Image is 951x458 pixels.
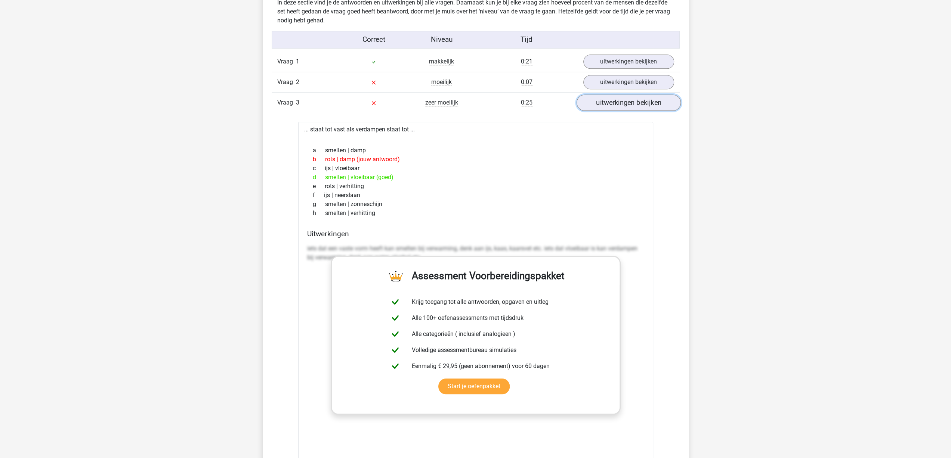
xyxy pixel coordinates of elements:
div: smelten | vloeibaar (goed) [307,173,644,182]
span: f [313,191,324,200]
span: b [313,155,325,164]
a: uitwerkingen bekijken [576,94,680,111]
a: Start je oefenpakket [438,378,510,394]
span: 0:25 [521,99,532,106]
span: c [313,164,325,173]
h4: Uitwerkingen [307,230,644,238]
div: Correct [340,34,408,45]
span: g [313,200,325,209]
span: 0:21 [521,58,532,65]
span: d [313,173,325,182]
div: rots | damp (jouw antwoord) [307,155,644,164]
span: Vraag [277,78,296,87]
span: h [313,209,325,218]
div: smelten | damp [307,146,644,155]
span: 1 [296,58,299,65]
span: 3 [296,99,299,106]
span: e [313,182,325,191]
div: rots | verhitting [307,182,644,191]
span: 0:07 [521,78,532,86]
span: a [313,146,325,155]
span: moeilijk [431,78,452,86]
span: Vraag [277,57,296,66]
div: Tijd [475,34,577,45]
a: uitwerkingen bekijken [583,75,674,89]
div: ijs | vloeibaar [307,164,644,173]
span: Vraag [277,98,296,107]
span: zeer moeilijk [425,99,458,106]
div: smelten | zonneschijn [307,200,644,209]
span: makkelijk [429,58,454,65]
div: smelten | verhitting [307,209,644,218]
div: ijs | neerslaan [307,191,644,200]
span: 2 [296,78,299,85]
a: uitwerkingen bekijken [583,54,674,69]
div: Niveau [408,34,476,45]
p: iets dat een vaste vorm heeft kan smelten bij verwarming, denk aan ijs, kaas, kaarsvet etc. iets ... [307,244,644,262]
